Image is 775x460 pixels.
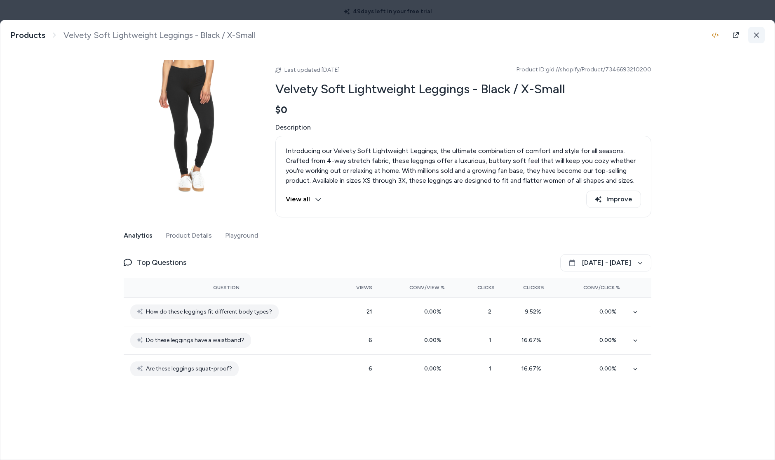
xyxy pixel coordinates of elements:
[458,281,495,294] button: Clicks
[213,284,240,291] span: Question
[521,365,545,372] span: 16.67 %
[523,284,545,291] span: Clicks%
[275,104,287,116] span: $0
[137,257,186,268] span: Top Questions
[558,281,620,294] button: Conv/Click %
[525,308,545,315] span: 9.52 %
[424,365,445,372] span: 0.00 %
[166,227,212,244] button: Product Details
[366,308,372,315] span: 21
[599,308,620,315] span: 0.00 %
[560,254,651,271] button: [DATE] - [DATE]
[284,66,340,73] span: Last updated [DATE]
[409,284,445,291] span: Conv/View %
[63,30,255,40] span: Velvety Soft Lightweight Leggings - Black / X-Small
[488,308,495,315] span: 2
[508,281,545,294] button: Clicks%
[599,337,620,344] span: 0.00 %
[369,337,372,344] span: 6
[146,307,272,317] span: How do these leggings fit different body types?
[424,337,445,344] span: 0.00 %
[146,335,244,345] span: Do these leggings have a waistband?
[336,281,372,294] button: Views
[286,191,322,208] button: View all
[369,365,372,372] span: 6
[10,30,255,40] nav: breadcrumb
[275,81,651,97] h2: Velvety Soft Lightweight Leggings - Black / X-Small
[124,60,256,192] img: c0c1ab1d3595d3602ad033fb43e6872a5fb6fa9c69ed4aabde5ca58908ca1282.jpg
[146,364,232,374] span: Are these leggings squat-proof?
[517,66,651,74] span: Product ID: gid://shopify/Product/7346693210200
[477,284,495,291] span: Clicks
[225,227,258,244] button: Playground
[275,123,651,132] span: Description
[10,30,45,40] a: Products
[599,365,620,372] span: 0.00 %
[583,284,620,291] span: Conv/Click %
[489,337,495,344] span: 1
[424,308,445,315] span: 0.00 %
[521,337,545,344] span: 16.67 %
[356,284,372,291] span: Views
[213,281,240,294] button: Question
[124,227,153,244] button: Analytics
[586,191,641,208] button: Improve
[286,146,641,196] div: Introducing our Velvety Soft Lightweight Leggings, the ultimate combination of comfort and style ...
[489,365,495,372] span: 1
[385,281,445,294] button: Conv/View %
